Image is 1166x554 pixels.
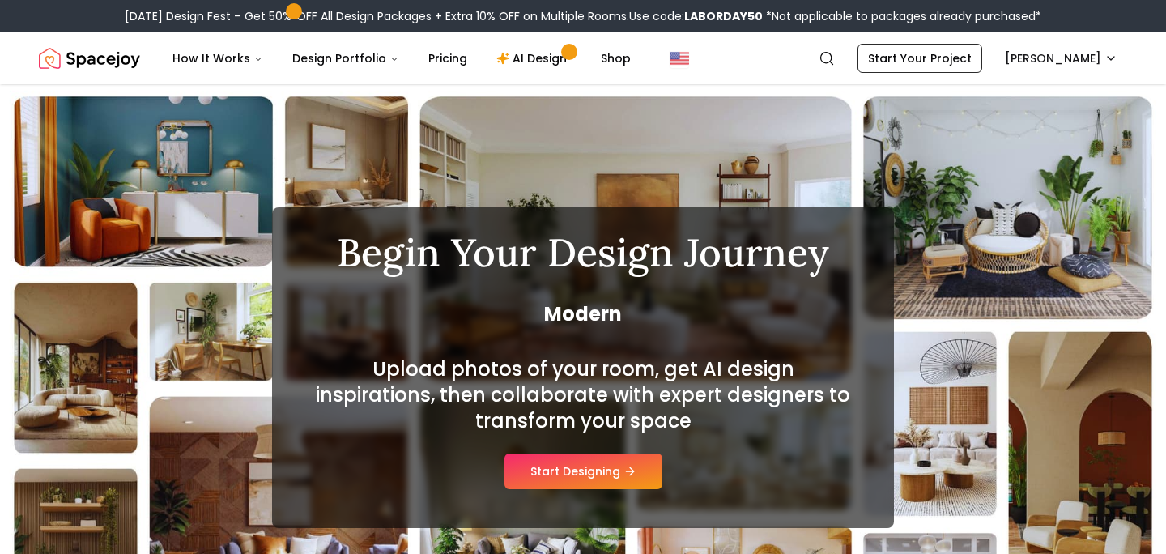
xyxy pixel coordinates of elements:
a: Start Your Project [857,44,982,73]
a: Shop [588,42,644,75]
img: Spacejoy Logo [39,42,140,75]
button: [PERSON_NAME] [995,44,1127,73]
button: Design Portfolio [279,42,412,75]
nav: Main [160,42,644,75]
nav: Global [39,32,1127,84]
b: LABORDAY50 [684,8,763,24]
span: Use code: [629,8,763,24]
span: Modern [311,301,855,327]
span: *Not applicable to packages already purchased* [763,8,1041,24]
img: United States [670,49,689,68]
h2: Upload photos of your room, get AI design inspirations, then collaborate with expert designers to... [311,356,855,434]
button: Start Designing [504,454,662,489]
button: How It Works [160,42,276,75]
a: AI Design [483,42,585,75]
div: [DATE] Design Fest – Get 50% OFF All Design Packages + Extra 10% OFF on Multiple Rooms. [125,8,1041,24]
a: Pricing [415,42,480,75]
a: Spacejoy [39,42,140,75]
h1: Begin Your Design Journey [311,233,855,272]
